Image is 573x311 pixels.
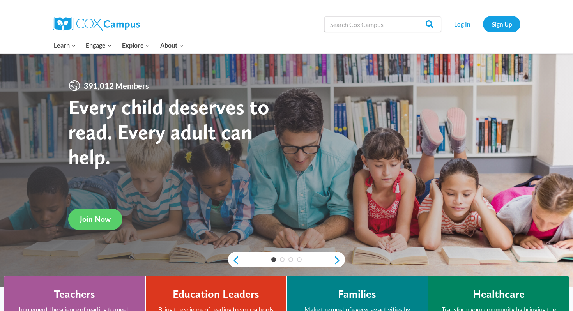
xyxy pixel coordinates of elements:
input: Search Cox Campus [324,16,441,32]
span: Join Now [80,214,111,224]
a: Sign Up [483,16,520,32]
span: About [160,40,184,50]
img: Cox Campus [53,17,140,31]
a: 1 [271,257,276,262]
a: Log In [445,16,479,32]
a: next [333,256,345,265]
span: Explore [122,40,150,50]
a: previous [228,256,240,265]
nav: Primary Navigation [49,37,188,53]
h4: Healthcare [473,288,525,301]
div: content slider buttons [228,253,345,268]
span: Learn [54,40,76,50]
a: 4 [297,257,302,262]
a: 2 [280,257,285,262]
span: 391,012 Members [81,80,152,92]
h4: Education Leaders [173,288,259,301]
h4: Teachers [54,288,95,301]
strong: Every child deserves to read. Every adult can help. [68,94,269,169]
span: Engage [86,40,112,50]
nav: Secondary Navigation [445,16,520,32]
h4: Families [338,288,376,301]
a: Join Now [68,209,122,230]
a: 3 [288,257,293,262]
